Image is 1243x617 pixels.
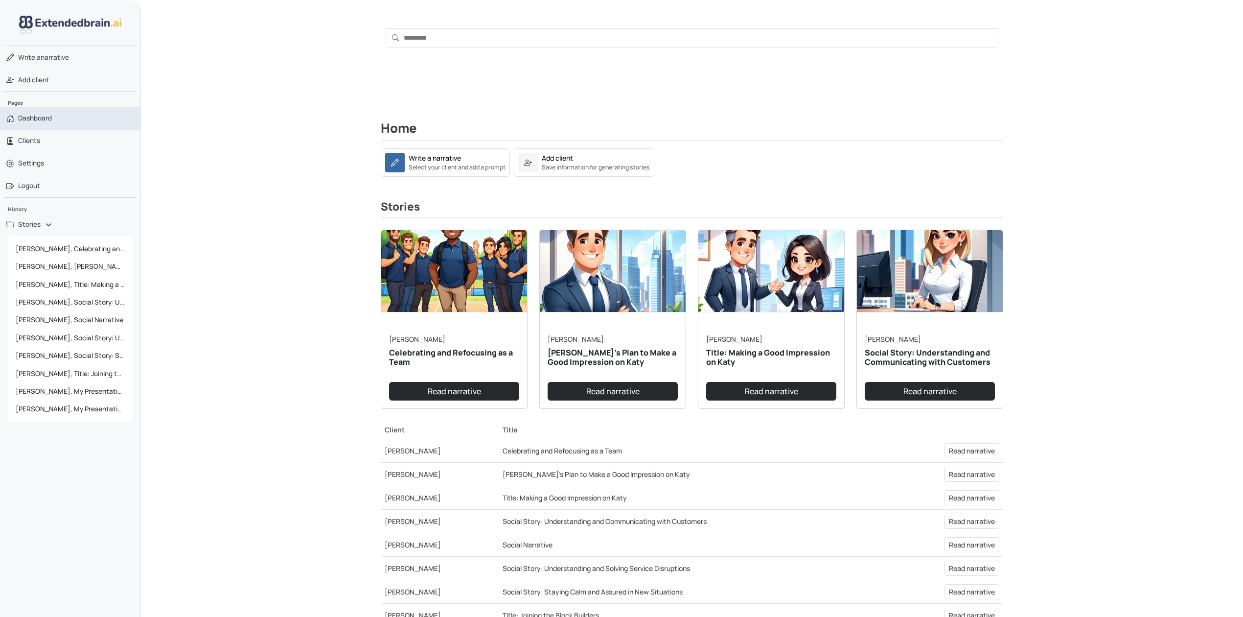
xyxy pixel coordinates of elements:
a: [PERSON_NAME], Social Story: Staying Calm and Assured in New Situations [8,347,133,364]
a: Read narrative [944,467,999,482]
a: Read narrative [944,537,999,552]
a: Write a narrativeSelect your client and add a prompt [381,157,510,166]
span: [PERSON_NAME], My Presentation at the Sharkeys National Convention [12,382,129,400]
img: narrative [698,230,844,312]
a: Read narrative [944,561,999,576]
a: Read narrative [865,382,995,401]
small: Save information for generating stories [542,163,650,172]
a: [PERSON_NAME] [389,334,445,344]
a: Read narrative [944,514,999,529]
span: [PERSON_NAME], Social Story: Understanding and Solving Service Disruptions [12,329,129,347]
span: Stories [18,219,41,229]
a: [PERSON_NAME], Celebrating and Refocusing as a Team [8,240,133,258]
a: [PERSON_NAME], Social Narrative [8,311,133,329]
a: [PERSON_NAME] [385,540,441,549]
span: [PERSON_NAME], Social Story: Understanding and Communicating with Customers [12,293,129,311]
h2: Home [381,121,1003,141]
a: Read narrative [548,382,678,401]
a: Read narrative [389,382,519,401]
a: Read narrative [944,584,999,599]
span: Add client [18,75,49,85]
img: narrative [857,230,1003,312]
span: [PERSON_NAME], Social Narrative [12,311,129,329]
a: Social Story: Understanding and Solving Service Disruptions [503,564,690,573]
h5: Social Story: Understanding and Communicating with Customers [865,348,995,367]
a: Read narrative [944,490,999,505]
span: Settings [18,158,44,168]
a: Add clientSave information for generating stories [514,148,654,177]
a: [PERSON_NAME], Social Story: Understanding and Communicating with Customers [8,293,133,311]
img: logo [19,16,122,34]
span: [PERSON_NAME], Celebrating and Refocusing as a Team [12,240,129,258]
a: [PERSON_NAME] [385,564,441,573]
a: [PERSON_NAME] [385,446,441,455]
a: Social Story: Understanding and Communicating with Customers [503,517,707,526]
a: Social Narrative [503,540,552,549]
a: [PERSON_NAME] [548,334,604,344]
span: Logout [18,181,40,190]
span: Clients [18,136,40,145]
a: [PERSON_NAME] [385,493,441,502]
h5: Title: Making a Good Impression on Katy [706,348,836,367]
th: Client [381,421,499,439]
a: [PERSON_NAME], My Presentation at the Sharkeys National Convention [8,382,133,400]
span: [PERSON_NAME], Social Story: Staying Calm and Assured in New Situations [12,347,129,364]
img: narrative [381,230,527,312]
h5: Celebrating and Refocusing as a Team [389,348,519,367]
img: narrative [540,230,686,312]
span: [PERSON_NAME], My Presentation at the Sharkeys National Convention [12,400,129,418]
span: [PERSON_NAME], Title: Making a Good Impression on Katy [12,276,129,293]
h3: Stories [381,200,1003,218]
a: Title: Making a Good Impression on Katy [503,493,627,502]
a: Write a narrativeSelect your client and add a prompt [381,148,510,177]
a: [PERSON_NAME] [865,334,921,344]
a: Add clientSave information for generating stories [514,157,654,166]
a: [PERSON_NAME], My Presentation at the Sharkeys National Convention [8,400,133,418]
div: Write a narrative [409,153,461,163]
span: Dashboard [18,113,52,123]
span: [PERSON_NAME], [PERSON_NAME]'s Plan to Make a Good Impression on Katy [12,258,129,275]
a: [PERSON_NAME], Title: Making a Good Impression on Katy [8,276,133,293]
a: [PERSON_NAME] [385,517,441,526]
span: Write a [18,53,41,62]
span: [PERSON_NAME], Title: Joining the Block Builders [12,365,129,382]
a: Celebrating and Refocusing as a Team [503,446,622,455]
a: Social Story: Staying Calm and Assured in New Situations [503,587,683,596]
th: Title [499,421,888,439]
a: [PERSON_NAME], [PERSON_NAME]'s Plan to Make a Good Impression on Katy [8,258,133,275]
a: [PERSON_NAME]'s Plan to Make a Good Impression on Katy [503,470,690,479]
span: narrative [18,52,69,62]
a: Read narrative [944,443,999,458]
a: [PERSON_NAME] [385,470,441,479]
a: [PERSON_NAME] [706,334,762,344]
a: [PERSON_NAME], Social Story: Understanding and Solving Service Disruptions [8,329,133,347]
small: Select your client and add a prompt [409,163,506,172]
a: [PERSON_NAME], Title: Joining the Block Builders [8,365,133,382]
div: Add client [542,153,573,163]
h5: [PERSON_NAME]'s Plan to Make a Good Impression on Katy [548,348,678,367]
a: Read narrative [706,382,836,401]
a: [PERSON_NAME] [385,587,441,596]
